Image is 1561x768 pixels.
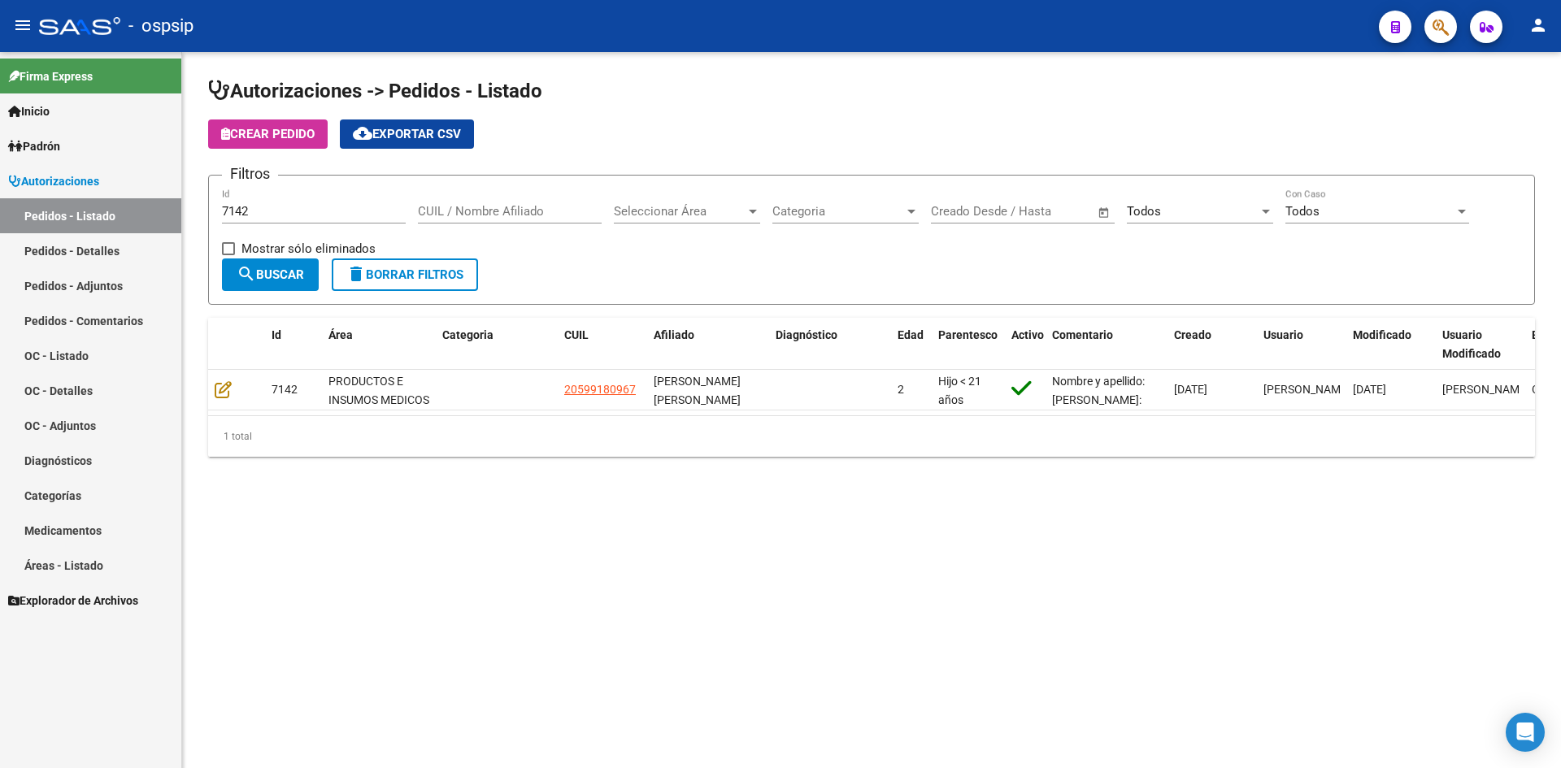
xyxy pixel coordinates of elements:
span: Todos [1285,204,1320,219]
span: Usuario Modificado [1442,328,1501,360]
datatable-header-cell: Afiliado [647,318,769,371]
mat-icon: person [1528,15,1548,35]
span: Área [328,328,353,341]
datatable-header-cell: Activo [1005,318,1046,371]
datatable-header-cell: Modificado [1346,318,1436,371]
datatable-header-cell: Creado [1167,318,1257,371]
span: 7142 [272,383,298,396]
mat-icon: search [237,264,256,284]
datatable-header-cell: CUIL [558,318,647,371]
datatable-header-cell: Parentesco [932,318,1005,371]
span: Firma Express [8,67,93,85]
button: Open calendar [1095,203,1114,222]
datatable-header-cell: Diagnóstico [769,318,891,371]
span: Categoria [442,328,494,341]
span: Mostrar sólo eliminados [241,239,376,258]
mat-icon: cloud_download [353,124,372,143]
span: Padrón [8,137,60,155]
span: - ospsip [128,8,193,44]
span: Creado [1174,328,1211,341]
span: 20599180967 [564,383,636,396]
span: Exportar CSV [353,127,461,141]
input: Fecha inicio [931,204,997,219]
span: Afiliado [654,328,694,341]
span: Explorador de Archivos [8,592,138,610]
span: Borrar Filtros [346,267,463,282]
span: Seleccionar Área [614,204,746,219]
mat-icon: delete [346,264,366,284]
span: Comentario [1052,328,1113,341]
span: Buscar [237,267,304,282]
button: Exportar CSV [340,119,474,149]
datatable-header-cell: Edad [891,318,932,371]
span: Categoria [772,204,904,219]
span: CUIL [564,328,589,341]
datatable-header-cell: Usuario Modificado [1436,318,1525,371]
span: Todos [1127,204,1161,219]
datatable-header-cell: Comentario [1046,318,1167,371]
span: Crear Pedido [221,127,315,141]
div: Open Intercom Messenger [1506,713,1545,752]
span: Autorizaciones [8,172,99,190]
span: Parentesco [938,328,998,341]
datatable-header-cell: Área [322,318,436,371]
datatable-header-cell: Categoria [436,318,558,371]
div: 1 total [208,416,1535,457]
button: Borrar Filtros [332,258,478,291]
span: Id [272,328,281,341]
span: [PERSON_NAME] [1263,383,1350,396]
span: Inicio [8,102,50,120]
span: Activo [1011,328,1044,341]
button: Crear Pedido [208,119,328,149]
span: Nombre y apellido: [PERSON_NAME]: [PHONE_NUMBER] Telefono:[PHONE_NUMBER] Dirección: [PERSON_NAME]... [1052,375,1152,591]
span: Hijo < 21 años [938,375,981,406]
span: Autorizaciones -> Pedidos - Listado [208,80,542,102]
h3: Filtros [222,163,278,185]
span: Modificado [1353,328,1411,341]
span: PRODUCTOS E INSUMOS MEDICOS [328,375,429,406]
span: Usuario [1263,328,1303,341]
input: Fecha fin [1011,204,1090,219]
span: Edad [898,328,924,341]
span: 2 [898,383,904,396]
datatable-header-cell: Usuario [1257,318,1346,371]
span: [PERSON_NAME] [1442,383,1529,396]
datatable-header-cell: Id [265,318,322,371]
span: Diagnóstico [776,328,837,341]
span: [DATE] [1174,383,1207,396]
button: Buscar [222,258,319,291]
mat-icon: menu [13,15,33,35]
span: [PERSON_NAME] [PERSON_NAME] [654,375,741,406]
span: [DATE] [1353,383,1386,396]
